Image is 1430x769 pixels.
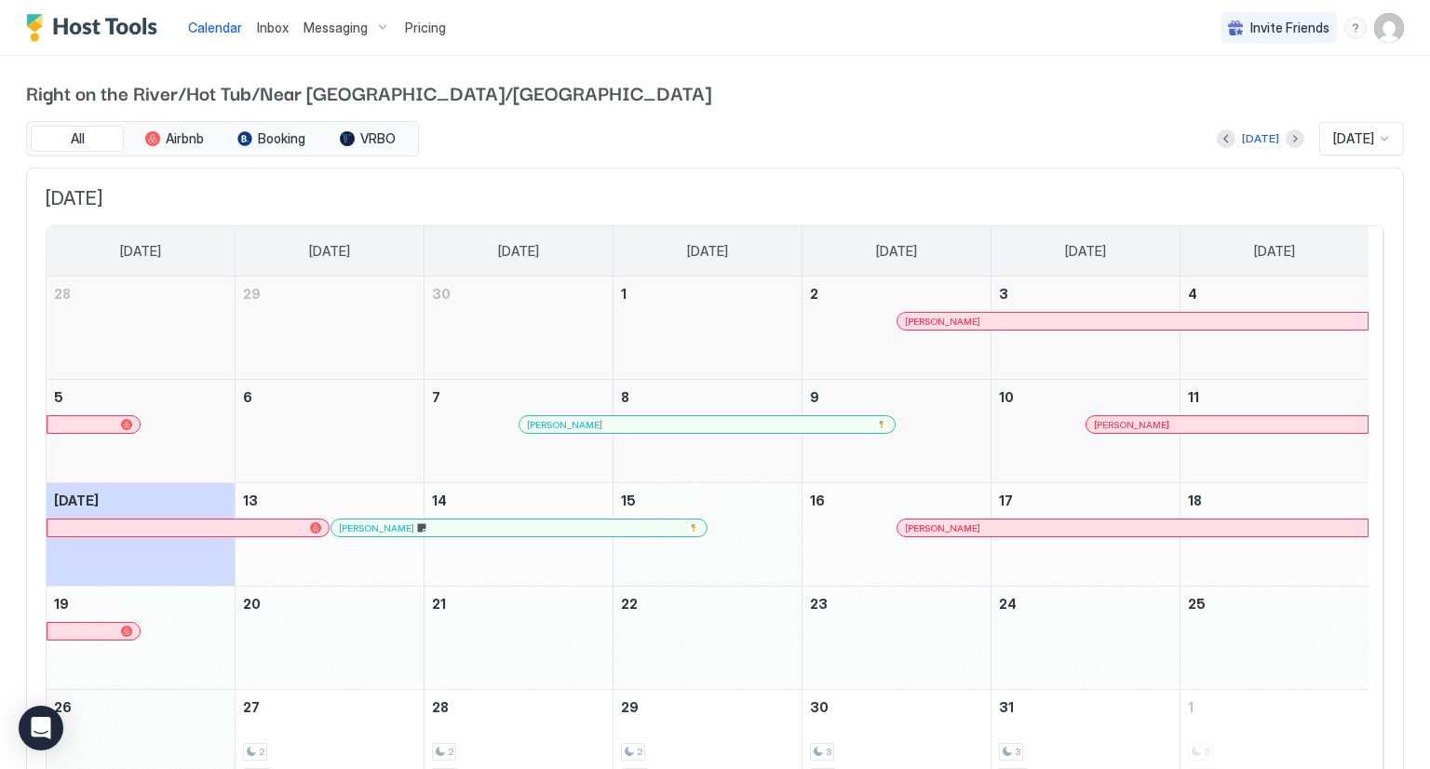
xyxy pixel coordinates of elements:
a: October 12, 2025 [47,483,235,518]
span: 3 [999,286,1008,302]
td: October 20, 2025 [236,587,425,690]
a: October 21, 2025 [425,587,613,621]
a: October 29, 2025 [614,690,802,724]
a: October 18, 2025 [1180,483,1369,518]
td: October 13, 2025 [236,483,425,587]
span: 1 [1188,699,1194,715]
td: October 6, 2025 [236,380,425,483]
span: 16 [810,492,825,508]
span: [DATE] [1254,243,1295,260]
a: Friday [1046,226,1125,277]
span: [PERSON_NAME] [1094,419,1169,431]
span: Inbox [257,20,289,35]
span: [DATE] [309,243,350,260]
a: Host Tools Logo [26,14,166,42]
span: 28 [432,699,449,715]
a: Monday [290,226,369,277]
span: [PERSON_NAME] [905,316,980,328]
span: 31 [999,699,1014,715]
td: October 25, 2025 [1180,587,1369,690]
span: 18 [1188,492,1202,508]
span: Messaging [304,20,368,36]
span: Calendar [188,20,242,35]
span: [DATE] [876,243,917,260]
a: October 4, 2025 [1180,277,1369,311]
div: [PERSON_NAME] [527,419,887,431]
span: Pricing [405,20,446,36]
span: 4 [1188,286,1197,302]
a: October 7, 2025 [425,380,613,414]
span: 2 [259,746,264,758]
span: 3 [826,746,831,758]
a: November 1, 2025 [1180,690,1369,724]
a: October 8, 2025 [614,380,802,414]
span: All [71,130,85,147]
a: October 17, 2025 [992,483,1180,518]
span: [DATE] [687,243,728,260]
a: October 9, 2025 [803,380,991,414]
span: [DATE] [46,187,1384,210]
td: October 11, 2025 [1180,380,1369,483]
td: October 12, 2025 [47,483,236,587]
td: October 24, 2025 [991,587,1180,690]
div: menu [1344,17,1367,39]
span: 11 [1188,389,1199,405]
td: October 22, 2025 [614,587,803,690]
button: VRBO [321,126,414,152]
td: October 4, 2025 [1180,277,1369,380]
span: [DATE] [498,243,539,260]
span: 7 [432,389,440,405]
span: 10 [999,389,1014,405]
a: September 30, 2025 [425,277,613,311]
td: October 16, 2025 [802,483,991,587]
a: Inbox [257,18,289,37]
a: October 5, 2025 [47,380,235,414]
td: October 2, 2025 [802,277,991,380]
span: 14 [432,492,447,508]
button: Next month [1286,129,1304,148]
a: October 2, 2025 [803,277,991,311]
td: October 1, 2025 [614,277,803,380]
span: 23 [810,596,828,612]
span: 30 [432,286,451,302]
div: [PERSON_NAME] [339,522,699,534]
button: Airbnb [128,126,221,152]
span: [PERSON_NAME] [905,522,980,534]
a: October 30, 2025 [803,690,991,724]
a: October 24, 2025 [992,587,1180,621]
a: Sunday [101,226,180,277]
span: 17 [999,492,1013,508]
td: September 30, 2025 [425,277,614,380]
button: [DATE] [1239,128,1282,150]
span: [PERSON_NAME] [339,522,414,534]
span: 2 [448,746,453,758]
span: 19 [54,596,69,612]
td: October 15, 2025 [614,483,803,587]
div: tab-group [26,121,419,156]
a: October 25, 2025 [1180,587,1369,621]
td: October 5, 2025 [47,380,236,483]
div: [DATE] [1242,130,1279,147]
td: September 28, 2025 [47,277,236,380]
span: 9 [810,389,819,405]
td: October 7, 2025 [425,380,614,483]
a: September 28, 2025 [47,277,235,311]
span: 13 [243,492,258,508]
td: September 29, 2025 [236,277,425,380]
span: Invite Friends [1250,20,1329,36]
span: 3 [1015,746,1020,758]
span: [PERSON_NAME] [527,419,602,431]
span: 26 [54,699,72,715]
td: October 14, 2025 [425,483,614,587]
span: 28 [54,286,71,302]
span: 29 [243,286,261,302]
span: 15 [621,492,636,508]
span: 24 [999,596,1017,612]
button: Booking [224,126,317,152]
span: 5 [54,389,63,405]
a: October 20, 2025 [236,587,424,621]
span: 1 [621,286,627,302]
div: User profile [1374,13,1404,43]
div: [PERSON_NAME] [1094,419,1360,431]
td: October 23, 2025 [802,587,991,690]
